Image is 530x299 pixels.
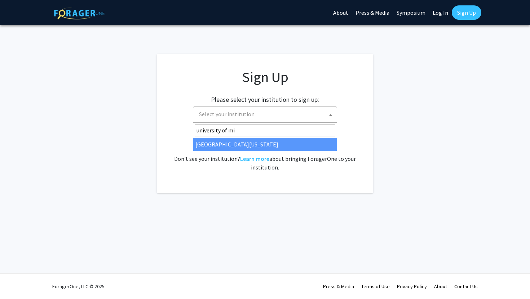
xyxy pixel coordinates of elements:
[171,137,359,172] div: Already have an account? . Don't see your institution? about bringing ForagerOne to your institut...
[171,68,359,86] h1: Sign Up
[323,283,354,290] a: Press & Media
[361,283,390,290] a: Terms of Use
[193,107,337,123] span: Select your institution
[52,274,105,299] div: ForagerOne, LLC © 2025
[454,283,478,290] a: Contact Us
[199,110,255,118] span: Select your institution
[196,107,337,122] span: Select your institution
[211,96,319,104] h2: Please select your institution to sign up:
[434,283,447,290] a: About
[240,155,269,162] a: Learn more about bringing ForagerOne to your institution
[195,124,335,136] input: Search
[193,138,337,151] li: [GEOGRAPHIC_DATA][US_STATE]
[54,7,105,19] img: ForagerOne Logo
[452,5,481,20] a: Sign Up
[5,267,31,294] iframe: Chat
[397,283,427,290] a: Privacy Policy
